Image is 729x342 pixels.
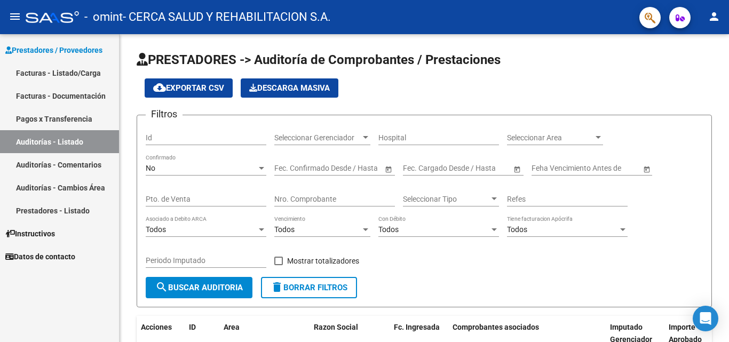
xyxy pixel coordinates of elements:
[5,44,102,56] span: Prestadores / Proveedores
[146,164,155,172] span: No
[394,323,440,331] span: Fc. Ingresada
[383,163,394,174] button: Open calendar
[123,5,331,29] span: - CERCA SALUD Y REHABILITACION S.A.
[141,323,172,331] span: Acciones
[316,164,369,173] input: End date
[9,10,21,23] mat-icon: menu
[274,164,307,173] input: Start date
[146,107,183,122] h3: Filtros
[378,225,399,234] span: Todos
[224,323,240,331] span: Area
[693,306,718,331] div: Open Intercom Messenger
[403,164,436,173] input: Start date
[445,164,497,173] input: End date
[274,133,361,142] span: Seleccionar Gerenciador
[314,323,358,331] span: Razon Social
[153,81,166,94] mat-icon: cloud_download
[5,228,55,240] span: Instructivos
[84,5,123,29] span: - omint
[507,225,527,234] span: Todos
[708,10,720,23] mat-icon: person
[453,323,539,331] span: Comprobantes asociados
[155,281,168,293] mat-icon: search
[271,281,283,293] mat-icon: delete
[403,195,489,204] span: Seleccionar Tipo
[146,225,166,234] span: Todos
[241,78,338,98] app-download-masive: Descarga masiva de comprobantes (adjuntos)
[641,163,652,174] button: Open calendar
[155,283,243,292] span: Buscar Auditoria
[249,83,330,93] span: Descarga Masiva
[5,251,75,263] span: Datos de contacto
[274,225,295,234] span: Todos
[241,78,338,98] button: Descarga Masiva
[146,277,252,298] button: Buscar Auditoria
[507,133,593,142] span: Seleccionar Area
[271,283,347,292] span: Borrar Filtros
[189,323,196,331] span: ID
[153,83,224,93] span: Exportar CSV
[511,163,522,174] button: Open calendar
[137,52,501,67] span: PRESTADORES -> Auditoría de Comprobantes / Prestaciones
[287,254,359,267] span: Mostrar totalizadores
[145,78,233,98] button: Exportar CSV
[261,277,357,298] button: Borrar Filtros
